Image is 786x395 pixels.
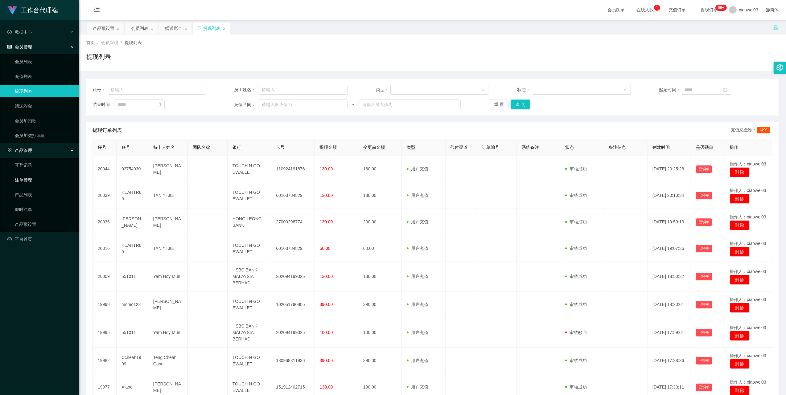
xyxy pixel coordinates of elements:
div: 充值总金额： [731,127,772,134]
i: 图标: down [482,88,485,92]
span: 提现订单列表 [93,127,122,134]
span: 审核驳回 [565,330,587,335]
span: 起始时间： [659,87,681,93]
td: TAN YI JIE [148,235,188,262]
button: 已锁单 [696,357,712,364]
span: 提现订单 [698,8,721,12]
button: 已锁单 [696,245,712,252]
i: 图标: down [623,88,627,92]
td: HSBC BANK MALAYSIA BERHAD [228,262,271,291]
button: 删 除 [730,275,750,285]
div: 提现列表 [203,22,220,34]
span: 订单编号 [482,145,499,150]
td: Yam Hoy Mun [148,262,188,291]
span: 代付渠道 [451,145,468,150]
span: 账号 [121,145,130,150]
span: 系统备注 [522,145,539,150]
span: 60.00 [320,246,331,251]
td: [DATE] 19:07:36 [648,235,691,262]
img: logo.9652507e.png [7,6,17,15]
td: 551011 [117,318,148,348]
span: 产品管理 [7,148,32,153]
span: / [121,40,122,45]
i: 图标: calendar [157,102,161,107]
a: 赠送彩金 [15,100,74,112]
button: 删 除 [730,331,750,341]
td: [DATE] 17:59:01 [648,318,691,348]
td: 160.00 [358,156,402,182]
span: 充值订单 [666,8,689,12]
td: HSBC BANK MALAYSIA BERHAD [228,318,271,348]
td: HONG LEONG BANK [228,209,271,235]
span: 审核成功 [565,385,587,389]
i: 图标: close [116,27,120,31]
button: 已锁单 [696,384,712,391]
span: 用户充值 [407,246,428,251]
span: 创建时间 [652,145,670,150]
a: 充值列表 [15,70,74,83]
span: 员工姓名： [234,87,258,93]
span: 审核成功 [565,246,587,251]
td: [PERSON_NAME] [148,291,188,318]
a: 图标: dashboard平台首页 [7,233,74,245]
span: 类型： [376,87,390,93]
span: 审核成功 [565,358,587,363]
i: 图标: unlock [773,25,779,31]
a: 会员加扣款 [15,115,74,127]
span: 状态： [517,87,532,93]
button: 删 除 [730,220,750,230]
td: Teng Cheah Cong [148,348,188,374]
span: 1490 [757,127,770,133]
td: TOUCH N GO EWALLET [228,235,271,262]
span: 数据中心 [7,30,32,35]
td: [PERSON_NAME] [117,209,148,235]
td: 110924191876 [271,156,315,182]
button: 删 除 [730,247,750,257]
td: Ccheah1999 [117,348,148,374]
td: 20009 [93,262,117,291]
button: 已锁单 [696,218,712,226]
sup: 1 [654,5,660,11]
td: TOUCH N GO EWALLET [228,348,271,374]
span: 用户充值 [407,166,428,171]
i: 图标: check-circle-o [7,30,12,34]
i: 图标: setting [776,64,783,71]
h1: 提现列表 [86,52,111,61]
a: 产品预设置 [15,218,74,230]
span: 是否锁单 [696,145,713,150]
i: 图标: appstore-o [7,148,12,153]
td: momo123 [117,291,148,318]
td: 02754930 [117,156,148,182]
i: 图标: calendar [723,88,728,92]
span: 130.00 [320,219,333,224]
span: 用户充值 [407,358,428,363]
span: 账号： [93,87,107,93]
span: 用户充值 [407,219,428,224]
span: 状态 [565,145,574,150]
input: 请输入 [107,85,206,95]
button: 已锁单 [696,192,712,199]
button: 已锁单 [696,273,712,280]
span: 操作人：xiaowei03 [730,353,766,358]
span: 100.00 [320,330,333,335]
button: 已锁单 [696,165,712,173]
span: 审核成功 [565,193,587,198]
button: 已锁单 [696,301,712,308]
a: 即时注单 [15,203,74,216]
span: 持卡人姓名 [153,145,175,150]
a: 提现列表 [15,85,74,97]
div: 赠送彩金 [165,22,182,34]
a: 会员列表 [15,55,74,68]
button: 删 除 [730,194,750,204]
a: 开奖记录 [15,159,74,171]
a: 注单管理 [15,174,74,186]
span: 用户充值 [407,330,428,335]
td: 200.00 [358,209,402,235]
button: 已锁单 [696,329,712,336]
td: 60163784829 [271,182,315,209]
sup: 1055 [716,5,727,11]
td: 100.00 [358,318,402,348]
button: 查 询 [511,100,530,109]
span: 提现金额 [320,145,337,150]
span: 备注信息 [609,145,626,150]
